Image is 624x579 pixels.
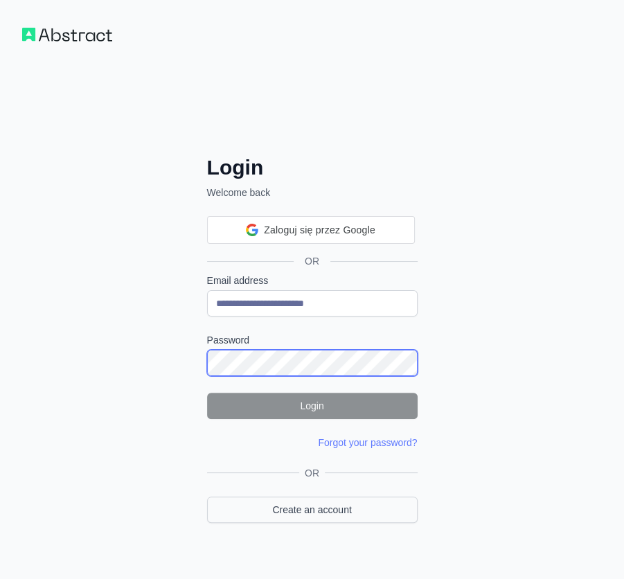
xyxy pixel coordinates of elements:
[264,223,375,238] span: Zaloguj się przez Google
[294,254,330,268] span: OR
[207,274,418,287] label: Email address
[207,497,418,523] a: Create an account
[207,393,418,419] button: Login
[207,216,415,244] div: Zaloguj się przez Google
[207,155,418,180] h2: Login
[207,186,418,199] p: Welcome back
[318,437,417,448] a: Forgot your password?
[22,28,112,42] img: Workflow
[299,466,325,480] span: OR
[207,333,418,347] label: Password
